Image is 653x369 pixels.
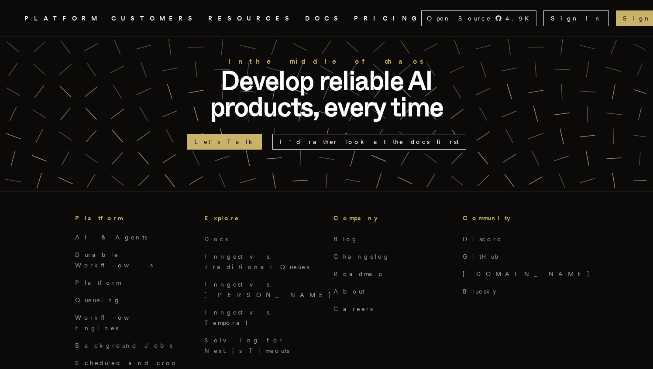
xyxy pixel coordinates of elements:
a: Queueing [75,297,121,304]
p: Develop reliable AI products, every time [187,68,466,120]
button: PLATFORM [24,13,101,24]
a: [DOMAIN_NAME] [463,270,590,277]
h3: Explore [204,213,320,223]
a: Blog [333,236,358,243]
a: Platform [75,279,121,286]
button: RESOURCES [208,13,295,24]
h3: Company [333,213,449,223]
a: Changelog [333,253,390,260]
span: Open Source [427,14,491,23]
a: Background Jobs [75,342,172,349]
a: Let's Talk [187,134,262,150]
a: Careers [333,305,373,312]
a: I'd rather look at the docs first [272,134,466,150]
a: About [333,288,364,295]
a: Durable Workflows [75,251,153,269]
a: Solving for Next.js Timeouts [204,337,289,354]
a: GitHub [463,253,504,260]
h3: Community [463,213,578,223]
a: PRICING [354,13,421,24]
a: Inngest vs. Traditional Queues [204,253,309,270]
h3: Platform [75,213,190,223]
a: Inngest vs. Temporal [204,309,276,326]
a: AI & Agents [75,234,147,241]
a: CUSTOMERS [111,13,198,24]
a: Bluesky [463,288,496,295]
a: Docs [204,236,228,243]
a: DOCS [305,13,344,24]
a: Roadmap [333,270,382,277]
span: 4.9 K [505,14,534,23]
h2: In the middle of chaos [187,55,466,68]
a: Inngest vs. [PERSON_NAME] [204,281,332,298]
a: Discord [463,236,502,243]
a: Workflow Engines [75,314,150,331]
a: Sign In [543,10,609,26]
